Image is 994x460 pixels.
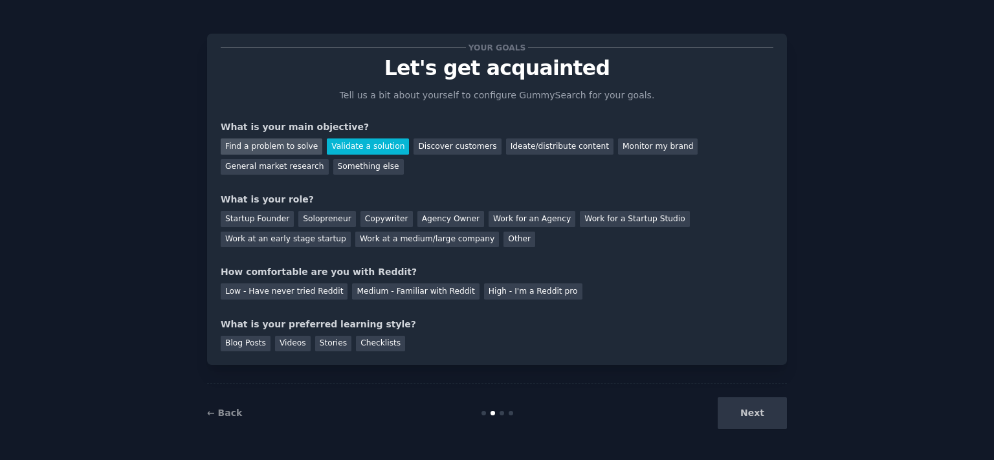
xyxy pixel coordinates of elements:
[417,211,484,227] div: Agency Owner
[489,211,575,227] div: Work for an Agency
[221,159,329,175] div: General market research
[484,283,582,300] div: High - I'm a Reddit pro
[315,336,351,352] div: Stories
[298,211,355,227] div: Solopreneur
[221,57,773,80] p: Let's get acquainted
[618,138,698,155] div: Monitor my brand
[221,265,773,279] div: How comfortable are you with Reddit?
[356,336,405,352] div: Checklists
[221,138,322,155] div: Find a problem to solve
[221,211,294,227] div: Startup Founder
[360,211,413,227] div: Copywriter
[503,232,535,248] div: Other
[275,336,311,352] div: Videos
[221,232,351,248] div: Work at an early stage startup
[333,159,404,175] div: Something else
[207,408,242,418] a: ← Back
[221,283,348,300] div: Low - Have never tried Reddit
[221,120,773,134] div: What is your main objective?
[327,138,409,155] div: Validate a solution
[506,138,613,155] div: Ideate/distribute content
[355,232,499,248] div: Work at a medium/large company
[580,211,689,227] div: Work for a Startup Studio
[414,138,501,155] div: Discover customers
[221,336,271,352] div: Blog Posts
[221,318,773,331] div: What is your preferred learning style?
[334,89,660,102] p: Tell us a bit about yourself to configure GummySearch for your goals.
[466,41,528,54] span: Your goals
[352,283,479,300] div: Medium - Familiar with Reddit
[221,193,773,206] div: What is your role?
